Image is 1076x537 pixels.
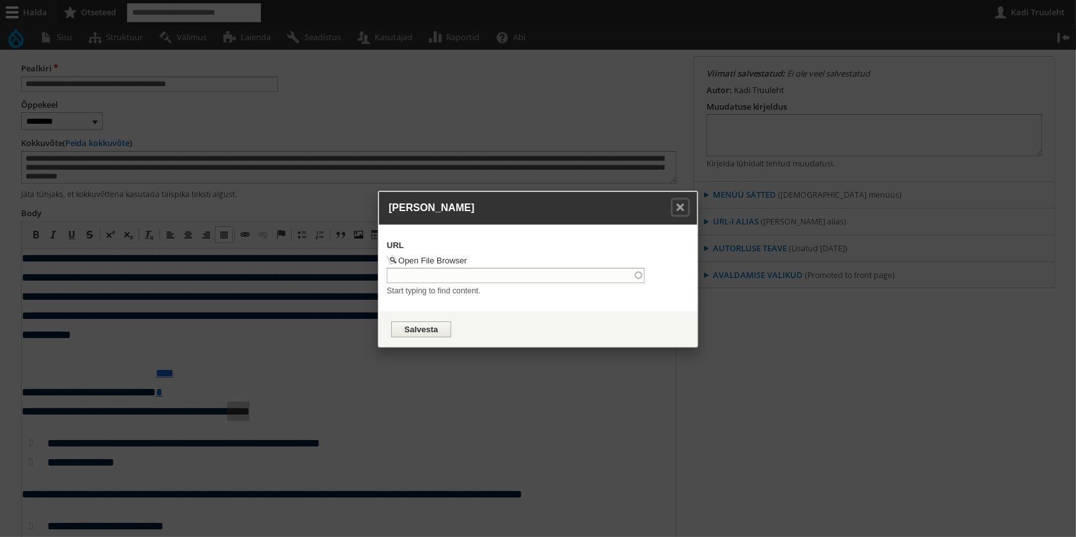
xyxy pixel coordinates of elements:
[387,239,404,252] label: URL
[391,321,451,337] button: Salvesta
[671,198,690,217] button: Close
[387,254,467,267] a: Open File Browser
[389,202,474,213] span: [PERSON_NAME]
[398,256,467,265] span: Open File Browser
[387,284,689,297] div: Start typing to find content.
